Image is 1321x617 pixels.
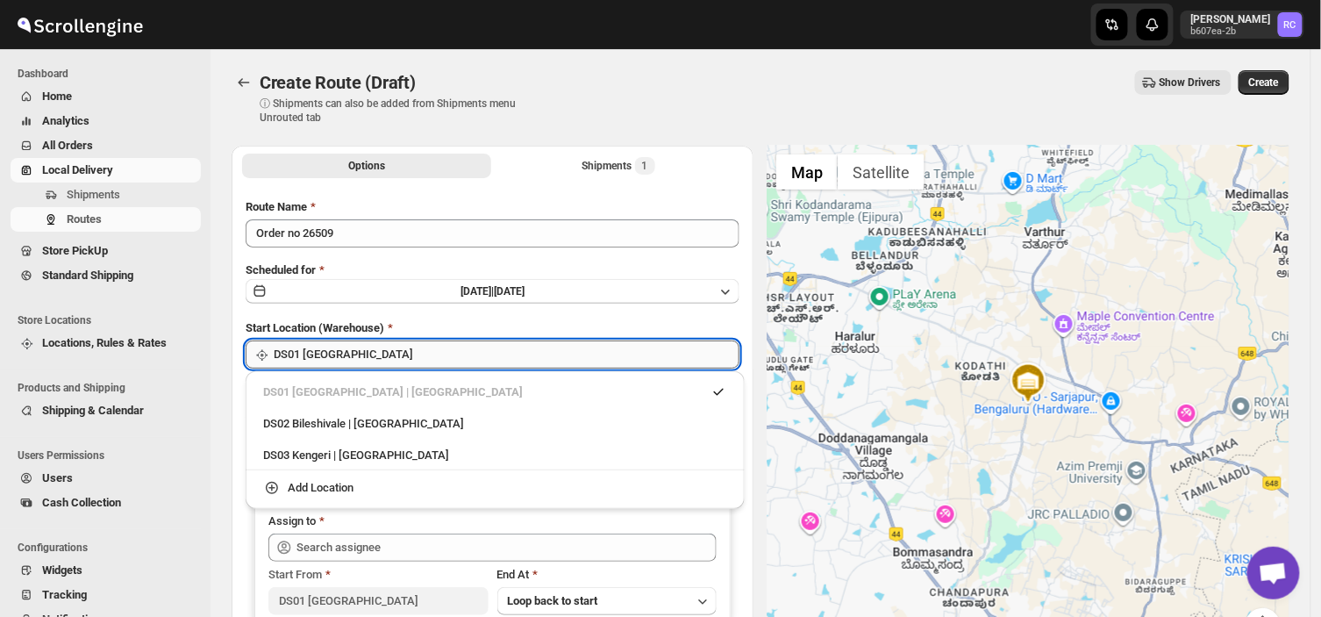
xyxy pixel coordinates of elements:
[246,219,739,248] input: Eg: Bengaluru Route
[288,479,353,497] div: Add Location
[494,285,525,298] span: [DATE]
[268,513,316,530] div: Assign to
[263,384,727,401] div: DS01 [GEOGRAPHIC_DATA] | [GEOGRAPHIC_DATA]
[42,139,93,152] span: All Orders
[263,415,727,433] div: DS02 Bileshivale | [GEOGRAPHIC_DATA]
[1135,70,1232,95] button: Show Drivers
[497,566,717,584] div: End At
[42,269,133,282] span: Standard Shipping
[1249,75,1279,90] span: Create
[42,114,89,127] span: Analytics
[274,341,739,369] input: Search location
[11,583,201,607] button: Tracking
[11,466,201,491] button: Users
[246,200,307,213] span: Route Name
[11,207,201,232] button: Routes
[42,404,144,417] span: Shipping & Calendar
[461,285,494,298] span: [DATE] |
[348,159,385,173] span: Options
[246,378,745,406] li: DS01 Sarjapur
[242,154,491,178] button: All Route Options
[18,313,202,327] span: Store Locations
[246,438,745,470] li: DS03 Kengeri
[42,336,167,349] span: Locations, Rules & Rates
[1191,12,1271,26] p: [PERSON_NAME]
[42,496,121,509] span: Cash Collection
[11,398,201,423] button: Shipping & Calendar
[18,541,202,555] span: Configurations
[642,159,648,173] span: 1
[18,448,202,463] span: Users Permissions
[42,163,113,176] span: Local Delivery
[42,588,87,601] span: Tracking
[18,67,202,81] span: Dashboard
[11,491,201,515] button: Cash Collection
[42,471,73,484] span: Users
[263,447,727,464] div: DS03 Kengeri | [GEOGRAPHIC_DATA]
[838,154,925,190] button: Show satellite imagery
[42,244,108,257] span: Store PickUp
[11,558,201,583] button: Widgets
[246,406,745,438] li: DS02 Bileshivale
[18,381,202,395] span: Products and Shipping
[582,157,655,175] div: Shipments
[42,90,72,103] span: Home
[11,331,201,355] button: Locations, Rules & Rates
[246,321,384,334] span: Start Location (Warehouse)
[246,279,739,304] button: [DATE]|[DATE]
[296,534,717,562] input: Search assignee
[497,587,717,615] button: Loop back to start
[1160,75,1221,90] span: Show Drivers
[1191,26,1271,37] p: b607ea-2b
[11,183,201,207] button: Shipments
[508,594,598,607] span: Loop back to start
[42,563,82,577] span: Widgets
[67,188,120,201] span: Shipments
[260,97,536,125] p: ⓘ Shipments can also be added from Shipments menu Unrouted tab
[495,154,744,178] button: Selected Shipments
[1278,12,1303,37] span: Rahul Chopra
[1284,19,1296,31] text: RC
[11,133,201,158] button: All Orders
[776,154,838,190] button: Show street map
[14,3,146,47] img: ScrollEngine
[246,263,316,276] span: Scheduled for
[11,84,201,109] button: Home
[1181,11,1304,39] button: User menu
[11,109,201,133] button: Analytics
[1247,547,1300,599] a: Open chat
[232,70,256,95] button: Routes
[67,212,102,226] span: Routes
[260,72,416,93] span: Create Route (Draft)
[268,568,322,581] span: Start From
[1239,70,1289,95] button: Create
